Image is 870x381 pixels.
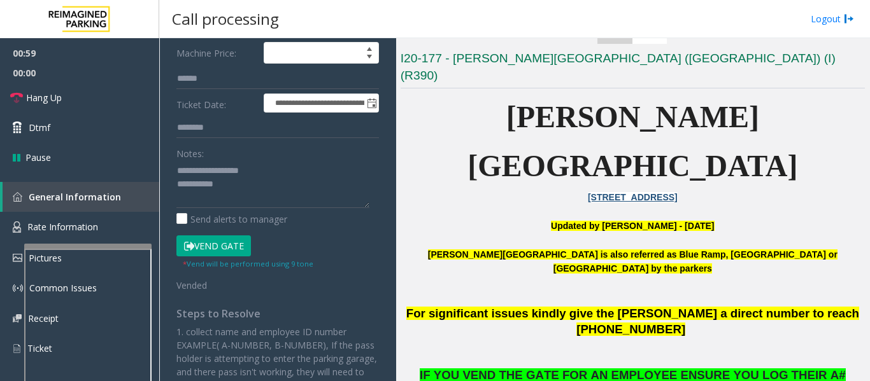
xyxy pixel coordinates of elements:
[13,314,22,322] img: 'icon'
[811,12,854,25] a: Logout
[25,151,51,164] span: Pause
[360,53,378,63] span: Decrease value
[26,91,62,104] span: Hang Up
[3,182,159,212] a: General Information
[360,43,378,53] span: Increase value
[406,307,859,336] span: For significant issues kindly give the [PERSON_NAME] a direct number to reach [PHONE_NUMBER]
[173,42,260,64] label: Machine Price:
[173,94,260,113] label: Ticket Date:
[13,343,21,354] img: 'icon'
[176,279,207,291] span: Vended
[364,94,378,112] span: Toggle popup
[13,192,22,202] img: 'icon'
[428,249,838,274] b: [PERSON_NAME][GEOGRAPHIC_DATA] is also referred as Blue Ramp, [GEOGRAPHIC_DATA] or [GEOGRAPHIC_DA...
[13,254,22,262] img: 'icon'
[551,221,714,231] font: Updated by [PERSON_NAME] - [DATE]
[29,121,50,134] span: Dtmf
[844,12,854,25] img: logout
[29,191,121,203] span: General Information
[467,100,797,183] span: [PERSON_NAME][GEOGRAPHIC_DATA]
[27,221,98,233] span: Rate Information
[13,283,23,293] img: 'icon'
[176,212,287,226] label: Send alerts to manager
[176,142,204,160] label: Notes:
[176,308,379,320] h4: Steps to Resolve
[401,50,865,88] h3: I20-177 - [PERSON_NAME][GEOGRAPHIC_DATA] ([GEOGRAPHIC_DATA]) (I) (R390)
[176,235,251,257] button: Vend Gate
[13,221,21,233] img: 'icon'
[588,192,678,202] a: [STREET_ADDRESS]
[183,259,313,268] small: Vend will be performed using 9 tone
[166,3,285,34] h3: Call processing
